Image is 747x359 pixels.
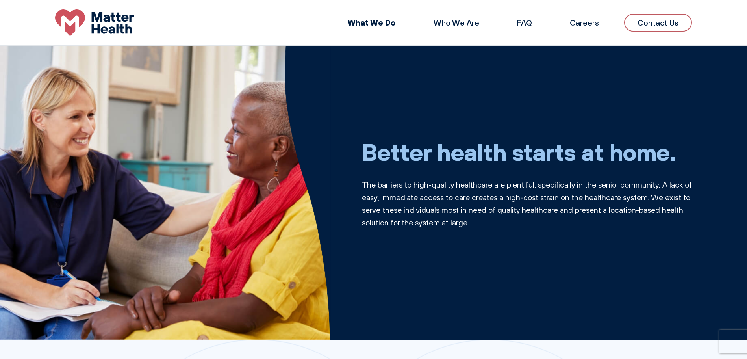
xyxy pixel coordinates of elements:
a: Who We Are [434,18,479,28]
a: FAQ [517,18,532,28]
p: The barriers to high-quality healthcare are plentiful, specifically in the senior community. A la... [362,179,692,229]
a: Careers [570,18,599,28]
a: What We Do [348,17,396,28]
a: Contact Us [624,14,692,32]
h1: Better health starts at home. [362,138,692,166]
